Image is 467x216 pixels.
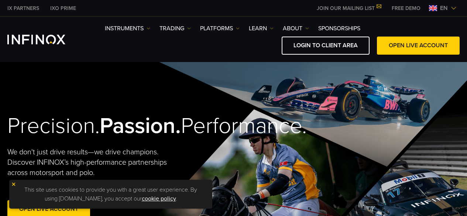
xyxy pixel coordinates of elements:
a: INFINOX MENU [386,4,426,12]
p: We don't just drive results—we drive champions. Discover INFINOX’s high-performance partnerships ... [7,147,170,178]
p: This site uses cookies to provide you with a great user experience. By using [DOMAIN_NAME], you a... [13,184,209,205]
img: yellow close icon [11,182,16,187]
a: Instruments [105,24,150,33]
a: ABOUT [283,24,309,33]
a: LOGIN TO CLIENT AREA [282,37,370,55]
a: TRADING [159,24,191,33]
a: JOIN OUR MAILING LIST [311,5,386,11]
a: INFINOX [2,4,45,12]
a: cookie policy [142,195,176,202]
a: SPONSORSHIPS [318,24,360,33]
a: OPEN LIVE ACCOUNT [377,37,460,55]
strong: Passion. [100,113,181,139]
h2: Precision. Performance. [7,113,211,140]
a: PLATFORMS [200,24,240,33]
a: INFINOX [45,4,82,12]
span: en [437,4,451,13]
a: INFINOX Logo [7,35,83,44]
a: Learn [249,24,274,33]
